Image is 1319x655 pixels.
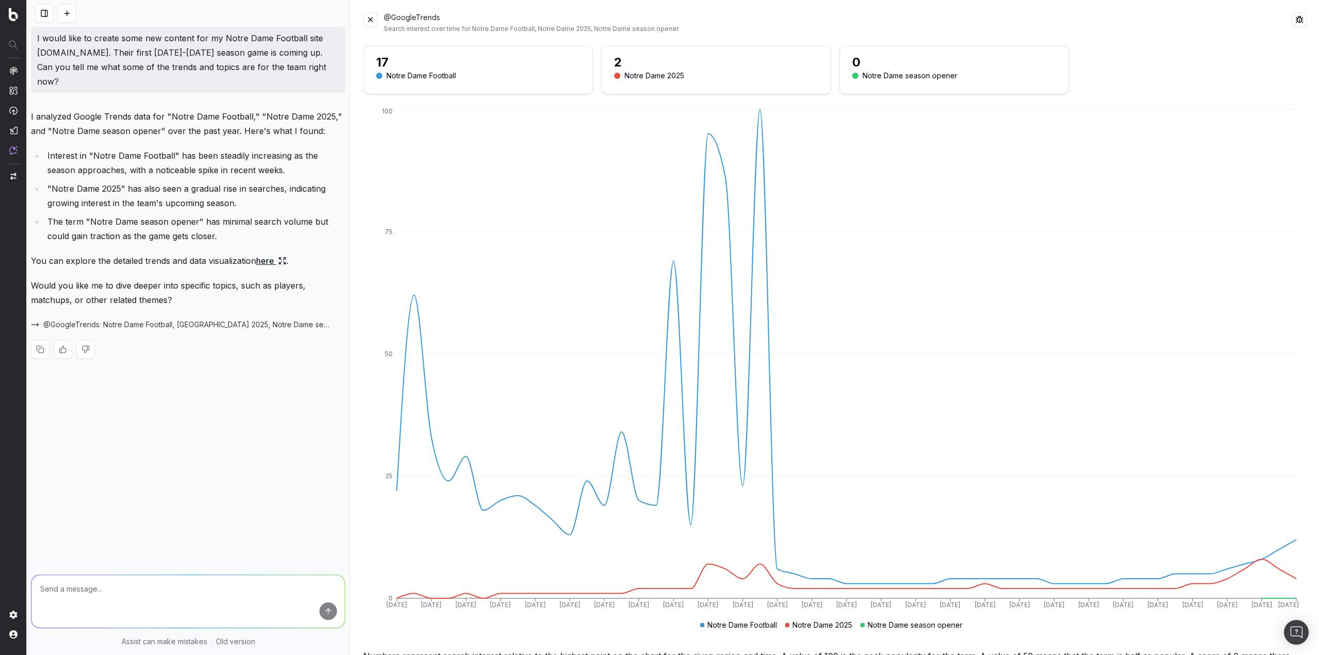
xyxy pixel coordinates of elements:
[1148,601,1169,609] tspan: [DATE]
[9,106,18,115] img: Activation
[44,148,345,177] li: Interest in "Notre Dame Football" has been steadily increasing as the season approaches, with a n...
[9,611,18,619] img: Setting
[9,86,18,95] img: Intelligence
[491,601,511,609] tspan: [DATE]
[376,54,580,71] div: 17
[767,601,788,609] tspan: [DATE]
[31,254,345,268] p: You can explore the detailed trends and data visualization .
[384,25,1292,33] div: Search interest over time for Notre Dame Football, Notre Dame 2025, Notre Dame season opener
[385,350,393,358] tspan: 50
[256,254,286,268] a: here
[9,146,18,155] img: Assist
[43,320,333,330] span: @GoogleTrends: Notre Dame Football, [GEOGRAPHIC_DATA] 2025, Notre Dame season opener
[1217,601,1238,609] tspan: [DATE]
[1252,601,1272,609] tspan: [DATE]
[44,214,345,243] li: The term "Notre Dame season opener" has minimal search volume but could gain traction as the game...
[384,12,1292,33] div: @GoogleTrends
[940,601,961,609] tspan: [DATE]
[385,472,393,480] tspan: 25
[10,173,16,180] img: Switch project
[863,71,957,81] div: Notre Dame season opener
[44,181,345,210] li: "Notre Dame 2025" has also seen a gradual rise in searches, indicating growing interest in the te...
[1078,601,1099,609] tspan: [DATE]
[698,601,719,609] tspan: [DATE]
[31,320,345,330] button: @GoogleTrends: Notre Dame Football, [GEOGRAPHIC_DATA] 2025, Notre Dame season opener
[1044,601,1064,609] tspan: [DATE]
[1278,601,1299,609] tspan: [DATE]
[860,620,962,630] div: Notre Dame season opener
[9,126,18,135] img: Studio
[785,620,852,630] div: Notre Dame 2025
[385,228,393,236] tspan: 75
[906,601,926,609] tspan: [DATE]
[456,601,477,609] tspan: [DATE]
[9,8,18,21] img: Botify logo
[382,107,393,115] tspan: 100
[386,601,407,609] tspan: [DATE]
[31,109,345,138] p: I analyzed Google Trends data for "Notre Dame Football," "Notre Dame 2025," and "Notre Dame seaso...
[421,601,442,609] tspan: [DATE]
[560,601,580,609] tspan: [DATE]
[594,601,615,609] tspan: [DATE]
[1009,601,1030,609] tspan: [DATE]
[37,31,339,89] p: I would like to create some new content for my Notre Dame Football site [DOMAIN_NAME]. Their firs...
[9,630,18,639] img: My account
[1284,620,1309,645] div: Open Intercom Messenger
[525,601,546,609] tspan: [DATE]
[871,601,891,609] tspan: [DATE]
[386,71,456,81] div: Notre Dame Football
[802,601,822,609] tspan: [DATE]
[629,601,649,609] tspan: [DATE]
[122,636,207,647] p: Assist can make mistakes
[975,601,995,609] tspan: [DATE]
[852,54,1056,71] div: 0
[663,601,684,609] tspan: [DATE]
[388,594,393,602] tspan: 0
[1182,601,1203,609] tspan: [DATE]
[700,620,777,630] div: Notre Dame Football
[614,54,818,71] div: 2
[733,601,753,609] tspan: [DATE]
[836,601,857,609] tspan: [DATE]
[9,66,18,75] img: Analytics
[1113,601,1134,609] tspan: [DATE]
[216,636,255,647] a: Old version
[624,71,684,81] div: Notre Dame 2025
[31,278,345,307] p: Would you like me to dive deeper into specific topics, such as players, matchups, or other relate...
